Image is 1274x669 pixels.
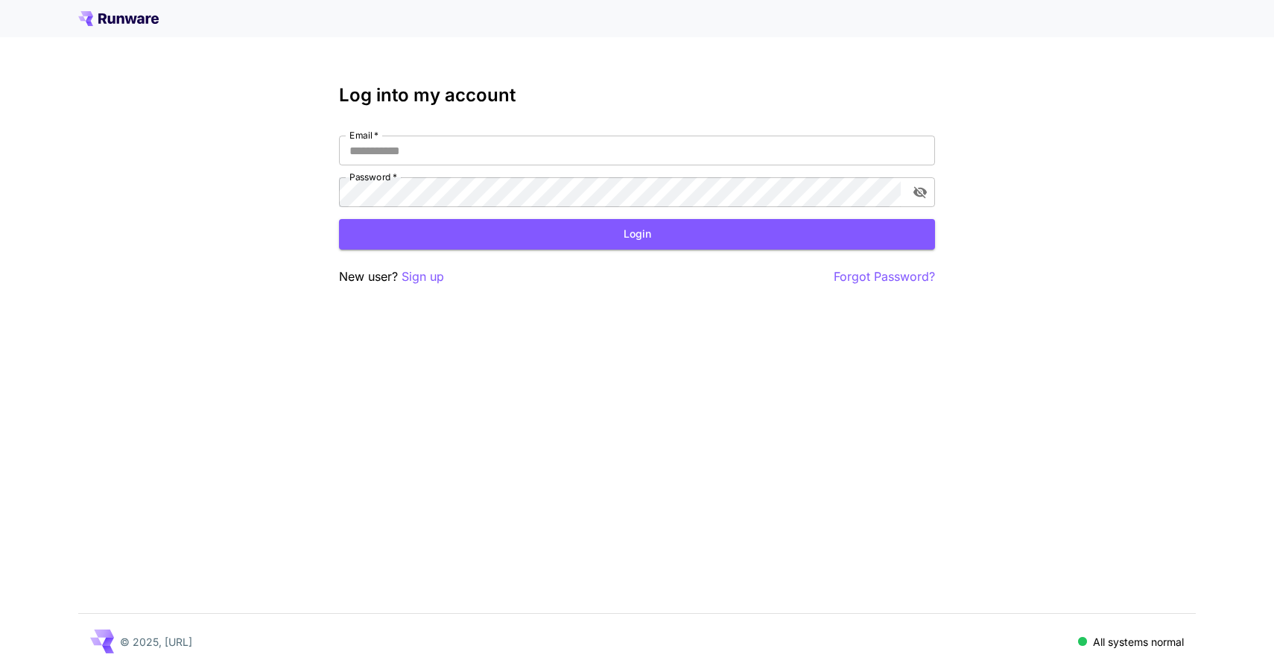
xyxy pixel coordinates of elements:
[349,129,378,142] label: Email
[402,267,444,286] button: Sign up
[349,171,397,183] label: Password
[907,179,934,206] button: toggle password visibility
[120,634,192,650] p: © 2025, [URL]
[339,267,444,286] p: New user?
[1093,634,1184,650] p: All systems normal
[339,219,935,250] button: Login
[834,267,935,286] button: Forgot Password?
[339,85,935,106] h3: Log into my account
